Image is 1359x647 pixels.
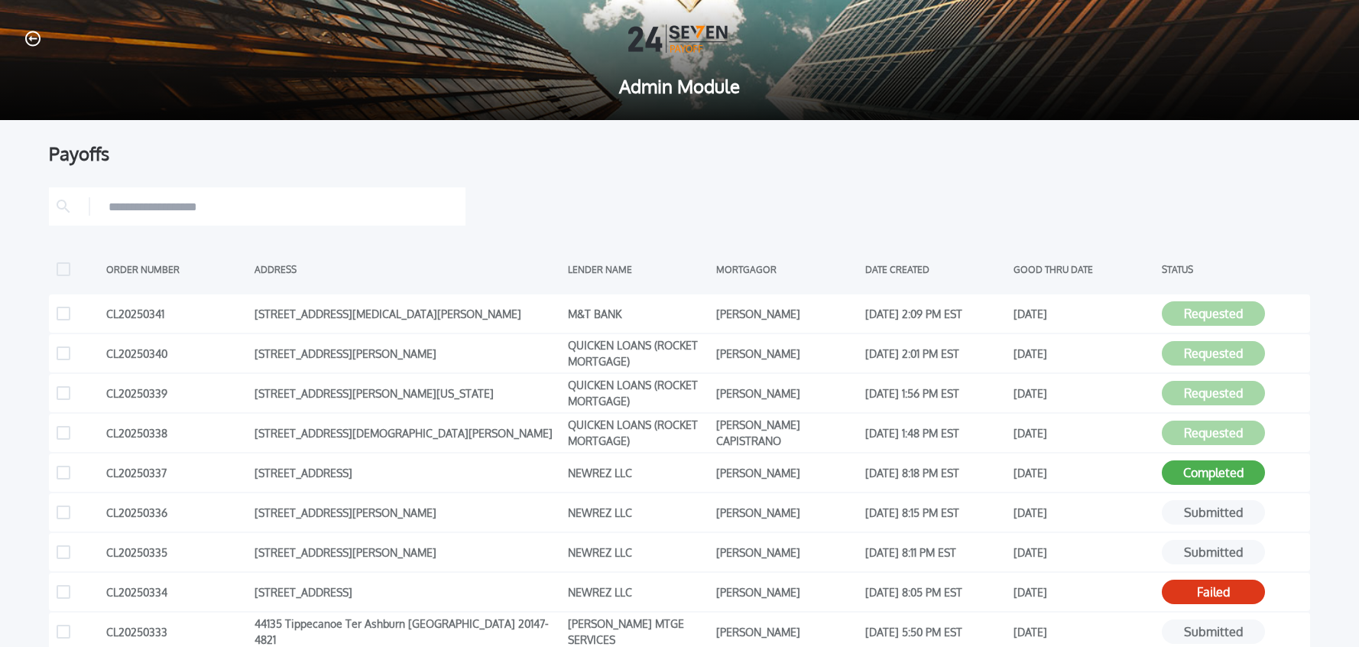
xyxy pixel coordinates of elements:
div: [DATE] [1014,302,1154,325]
div: ORDER NUMBER [106,258,247,281]
div: [PERSON_NAME] [716,541,857,564]
div: QUICKEN LOANS (ROCKET MORTGAGE) [568,382,709,405]
div: NEWREZ LLC [568,541,709,564]
div: [PERSON_NAME] [716,620,857,643]
div: [DATE] 5:50 PM EST [865,620,1006,643]
div: CL20250336 [106,501,247,524]
div: QUICKEN LOANS (ROCKET MORTGAGE) [568,421,709,444]
div: [DATE] 2:01 PM EST [865,342,1006,365]
button: Failed [1162,580,1265,604]
img: Logo [628,24,731,53]
button: Requested [1162,381,1265,405]
div: [STREET_ADDRESS][MEDICAL_DATA][PERSON_NAME] [255,302,560,325]
div: [DATE] 2:09 PM EST [865,302,1006,325]
span: Admin Module [24,77,1335,96]
button: Requested [1162,421,1265,445]
div: [DATE] [1014,342,1154,365]
div: LENDER NAME [568,258,709,281]
div: [PERSON_NAME] [716,580,857,603]
div: CL20250333 [106,620,247,643]
div: [PERSON_NAME] [716,501,857,524]
div: [PERSON_NAME] [716,342,857,365]
div: NEWREZ LLC [568,461,709,484]
div: CL20250341 [106,302,247,325]
div: [STREET_ADDRESS] [255,461,560,484]
div: [DATE] 8:15 PM EST [865,501,1006,524]
div: GOOD THRU DATE [1014,258,1154,281]
div: Payoffs [49,145,1310,163]
button: Requested [1162,341,1265,366]
div: CL20250339 [106,382,247,405]
button: Requested [1162,301,1265,326]
div: [DATE] 8:18 PM EST [865,461,1006,484]
div: [STREET_ADDRESS][PERSON_NAME] [255,501,560,524]
div: [STREET_ADDRESS][PERSON_NAME] [255,541,560,564]
div: MORTGAGOR [716,258,857,281]
div: [DATE] [1014,541,1154,564]
div: CL20250337 [106,461,247,484]
div: [DATE] [1014,620,1154,643]
div: [PERSON_NAME] [716,382,857,405]
div: [DATE] 8:05 PM EST [865,580,1006,603]
div: [DATE] [1014,461,1154,484]
div: [DATE] 8:11 PM EST [865,541,1006,564]
div: DATE CREATED [865,258,1006,281]
div: NEWREZ LLC [568,580,709,603]
button: Submitted [1162,540,1265,564]
div: [DATE] 1:48 PM EST [865,421,1006,444]
div: CL20250334 [106,580,247,603]
div: [PERSON_NAME] [716,302,857,325]
button: Submitted [1162,619,1265,644]
div: [DATE] [1014,421,1154,444]
div: [DATE] [1014,580,1154,603]
div: CL20250338 [106,421,247,444]
div: [PERSON_NAME] [716,461,857,484]
div: [DATE] [1014,382,1154,405]
div: NEWREZ LLC [568,501,709,524]
div: [STREET_ADDRESS][PERSON_NAME][US_STATE] [255,382,560,405]
div: QUICKEN LOANS (ROCKET MORTGAGE) [568,342,709,365]
button: Completed [1162,460,1265,485]
div: [STREET_ADDRESS] [255,580,560,603]
div: 44135 Tippecanoe Ter Ashburn [GEOGRAPHIC_DATA] 20147-4821 [255,620,560,643]
div: M&T BANK [568,302,709,325]
div: CL20250335 [106,541,247,564]
div: [PERSON_NAME] CAPISTRANO [716,421,857,444]
div: [STREET_ADDRESS][DEMOGRAPHIC_DATA][PERSON_NAME] [255,421,560,444]
div: [STREET_ADDRESS][PERSON_NAME] [255,342,560,365]
div: ADDRESS [255,258,560,281]
div: [PERSON_NAME] MTGE SERVICES [568,620,709,643]
div: [DATE] [1014,501,1154,524]
div: CL20250340 [106,342,247,365]
button: Submitted [1162,500,1265,525]
div: STATUS [1162,258,1302,281]
div: [DATE] 1:56 PM EST [865,382,1006,405]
